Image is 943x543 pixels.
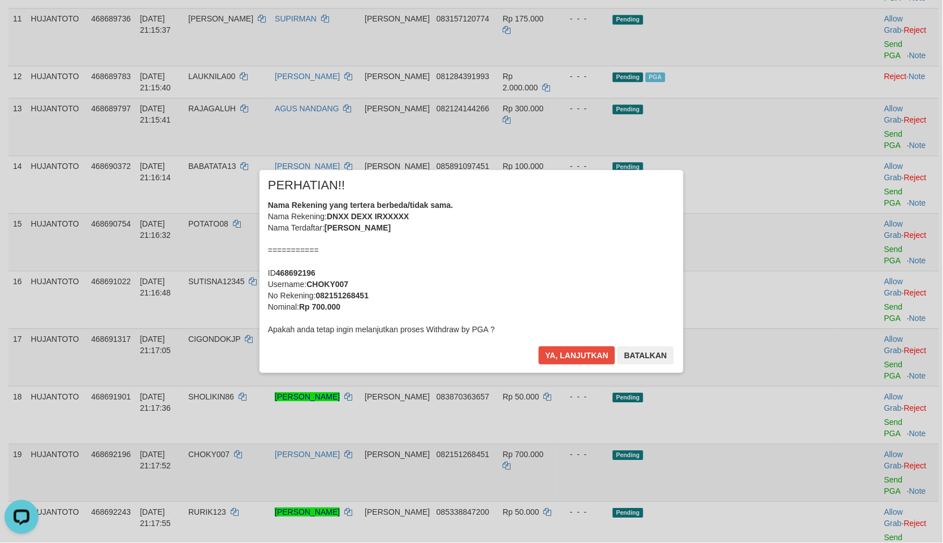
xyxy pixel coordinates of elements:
[617,346,674,364] button: Batalkan
[327,212,409,221] b: DNXX DEXX IRXXXXX
[268,201,453,210] b: Nama Rekening yang tertera berbeda/tidak sama.
[299,302,340,311] b: Rp 700.000
[276,268,315,277] b: 468692196
[268,180,345,191] span: PERHATIAN!!
[539,346,616,364] button: Ya, lanjutkan
[325,223,391,232] b: [PERSON_NAME]
[316,291,369,300] b: 082151268451
[5,5,38,38] button: Open LiveChat chat widget
[306,280,348,289] b: CHOKY007
[268,199,675,335] div: Nama Rekening: Nama Terdaftar: =========== ID Username: No Rekening: Nominal: Apakah anda tetap i...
